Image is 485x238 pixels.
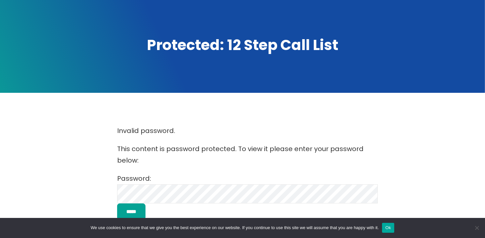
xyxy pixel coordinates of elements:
span: We use cookies to ensure that we give you the best experience on our website. If you continue to ... [91,225,379,231]
span: No [473,225,480,231]
input: Password: [117,184,378,203]
p: Invalid password. [117,125,368,137]
button: Ok [382,223,394,233]
label: Password: [117,174,378,198]
h1: Protected: 12 Step Call List [12,35,473,55]
p: This content is password protected. To view it please enter your password below: [117,143,368,166]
